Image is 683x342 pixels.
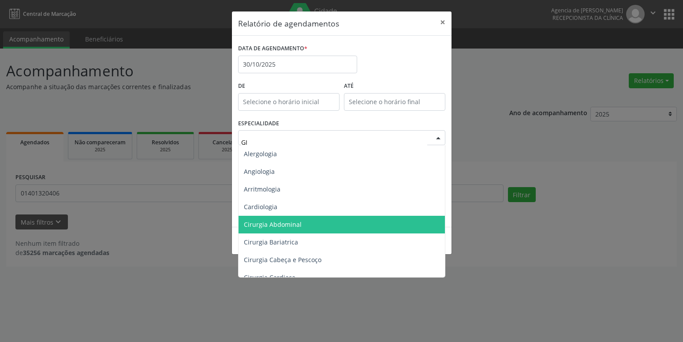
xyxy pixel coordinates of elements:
label: ATÉ [344,79,445,93]
input: Seleciona uma especialidade [241,133,427,151]
span: Cirurgia Bariatrica [244,238,298,246]
span: Angiologia [244,167,275,176]
span: Cirurgia Cabeça e Pescoço [244,256,321,264]
h5: Relatório de agendamentos [238,18,339,29]
input: Selecione o horário final [344,93,445,111]
label: De [238,79,340,93]
button: Close [434,11,452,33]
label: ESPECIALIDADE [238,117,279,131]
span: Cirurgia Cardiaca [244,273,295,282]
input: Selecione o horário inicial [238,93,340,111]
span: Alergologia [244,150,277,158]
span: Cirurgia Abdominal [244,220,302,229]
span: Cardiologia [244,203,277,211]
span: Arritmologia [244,185,280,193]
input: Selecione uma data ou intervalo [238,56,357,73]
label: DATA DE AGENDAMENTO [238,42,307,56]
